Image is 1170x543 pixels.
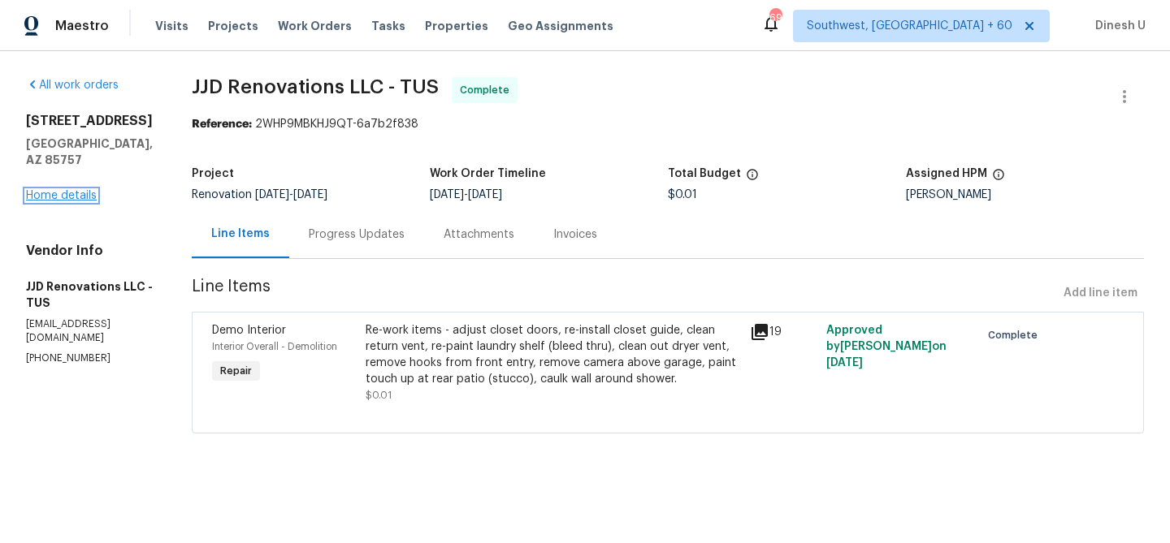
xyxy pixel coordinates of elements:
span: The hpm assigned to this work order. [992,168,1005,189]
span: Approved by [PERSON_NAME] on [826,325,947,368]
span: Dinesh U [1089,18,1146,34]
span: Complete [988,327,1044,343]
div: Line Items [211,226,270,242]
span: Repair [214,363,258,379]
b: Reference: [192,119,252,130]
h5: Work Order Timeline [430,168,546,179]
div: 19 [750,322,817,342]
a: Home details [26,190,97,201]
span: Visits [155,18,188,34]
span: Complete [460,82,516,98]
span: $0.01 [668,189,697,200]
p: [EMAIL_ADDRESS][DOMAIN_NAME] [26,317,153,345]
span: - [430,189,502,200]
span: Line Items [192,278,1057,308]
span: - [255,189,327,200]
h5: Project [192,168,234,179]
h4: Vendor Info [26,243,153,259]
div: [PERSON_NAME] [906,189,1144,200]
span: [DATE] [826,357,863,368]
div: Invoices [553,226,597,243]
span: Projects [208,18,258,34]
span: Renovation [192,189,327,200]
span: Interior Overall - Demolition [212,342,337,351]
span: The total cost of line items that have been proposed by Opendoor. This sum includes line items th... [746,168,759,189]
h5: Total Budget [668,168,741,179]
span: Tasks [371,20,405,32]
span: Maestro [55,18,109,34]
span: Geo Assignments [508,18,613,34]
span: [DATE] [255,189,289,200]
span: [DATE] [430,189,464,200]
span: [DATE] [293,189,327,200]
span: Properties [425,18,488,34]
a: All work orders [26,80,119,91]
p: [PHONE_NUMBER] [26,351,153,365]
div: 2WHP9MBKHJ9QT-6a7b2f838 [192,116,1144,132]
span: Work Orders [278,18,352,34]
div: Progress Updates [309,226,405,243]
h2: [STREET_ADDRESS] [26,113,153,129]
div: Re-work items - adjust closet doors, re-install closet guide, clean return vent, re-paint laundry... [366,322,740,387]
span: $0.01 [366,390,392,400]
h5: [GEOGRAPHIC_DATA], AZ 85757 [26,136,153,168]
span: Demo Interior [212,325,286,336]
h5: JJD Renovations LLC - TUS [26,278,153,311]
div: Attachments [444,226,514,243]
div: 690 [769,10,781,26]
span: JJD Renovations LLC - TUS [192,77,439,97]
h5: Assigned HPM [906,168,987,179]
span: [DATE] [468,189,502,200]
span: Southwest, [GEOGRAPHIC_DATA] + 60 [807,18,1012,34]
